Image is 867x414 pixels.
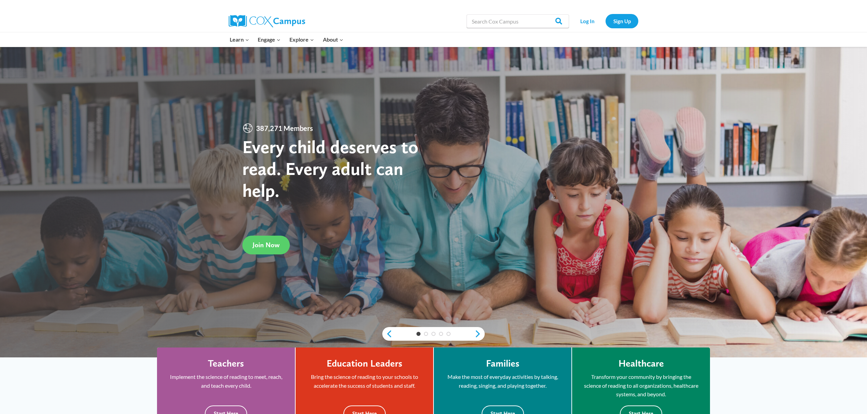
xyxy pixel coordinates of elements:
span: Learn [230,35,249,44]
input: Search Cox Campus [467,14,569,28]
a: 1 [416,332,421,336]
p: Transform your community by bringing the science of reading to all organizations, healthcare syst... [582,372,700,399]
h4: Families [486,358,520,369]
p: Implement the science of reading to meet, reach, and teach every child. [167,372,285,390]
nav: Secondary Navigation [572,14,638,28]
p: Make the most of everyday activities by talking, reading, singing, and playing together. [444,372,561,390]
strong: Every child deserves to read. Every adult can help. [242,136,418,201]
nav: Primary Navigation [225,32,347,47]
a: next [474,330,485,338]
p: Bring the science of reading to your schools to accelerate the success of students and staff. [306,372,423,390]
span: Explore [289,35,314,44]
h4: Teachers [208,358,244,369]
span: 387,271 Members [253,123,316,134]
a: 3 [431,332,436,336]
h4: Education Leaders [327,358,402,369]
img: Cox Campus [229,15,305,27]
a: Sign Up [606,14,638,28]
h4: Healthcare [619,358,664,369]
span: Join Now [253,241,280,249]
a: 5 [446,332,451,336]
a: 2 [424,332,428,336]
a: Log In [572,14,602,28]
span: About [323,35,343,44]
div: content slider buttons [382,327,485,341]
a: Join Now [242,236,290,254]
span: Engage [258,35,281,44]
a: previous [382,330,393,338]
a: 4 [439,332,443,336]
